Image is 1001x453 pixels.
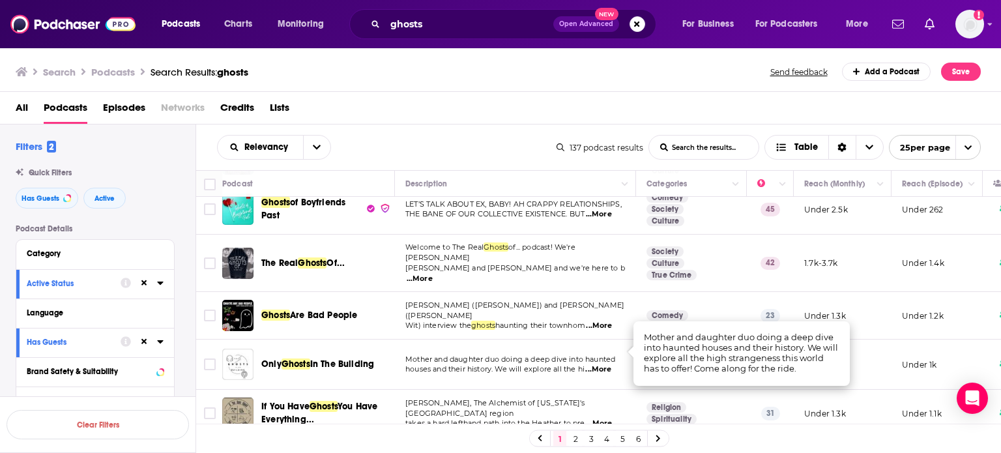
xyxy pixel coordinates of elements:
[27,279,112,288] div: Active Status
[261,257,298,269] span: The Real
[310,358,375,370] span: In The Building
[631,431,645,446] a: 6
[222,248,254,279] a: The Real Ghosts Of...
[380,203,390,214] img: verified Badge
[764,135,884,160] button: Choose View
[10,12,136,37] a: Podchaser - Follow, Share and Rate Podcasts
[553,431,566,446] a: 1
[103,97,145,124] a: Episodes
[43,66,76,78] h3: Search
[161,97,205,124] span: Networks
[91,66,135,78] h3: Podcasts
[559,21,613,27] span: Open Advanced
[27,363,164,379] a: Brand Safety & Suitability
[586,418,612,429] span: ...More
[405,300,624,320] span: [PERSON_NAME] ([PERSON_NAME]) and [PERSON_NAME] ([PERSON_NAME]
[405,176,447,192] div: Description
[728,177,744,192] button: Column Actions
[887,13,909,35] a: Show notifications dropdown
[27,304,164,321] button: Language
[261,310,290,321] span: Ghosts
[902,176,963,192] div: Reach (Episode)
[761,309,780,322] p: 23
[27,249,155,258] div: Category
[889,135,981,160] button: open menu
[217,135,331,160] h2: Choose List sort
[27,245,164,261] button: Category
[407,274,433,284] span: ...More
[682,15,734,33] span: For Business
[955,10,984,38] img: User Profile
[569,431,582,446] a: 2
[152,14,217,35] button: open menu
[204,257,216,269] span: Toggle select row
[385,14,553,35] input: Search podcasts, credits, & more...
[261,309,357,322] a: GhostsAre Bad People
[261,197,290,208] span: Ghosts
[495,321,585,330] span: haunting their townhom
[405,355,615,364] span: Mother and daughter duo doing a deep dive into haunted
[595,8,618,20] span: New
[804,204,848,215] p: Under 2.5k
[553,16,619,32] button: Open AdvancedNew
[405,242,575,262] span: of... podcast! We're [PERSON_NAME]
[16,140,56,153] h2: Filters
[217,66,248,78] span: ghosts
[920,13,940,35] a: Show notifications dropdown
[585,364,611,375] span: ...More
[218,143,303,152] button: open menu
[282,358,310,370] span: Ghosts
[22,195,59,202] span: Has Guests
[761,257,780,270] p: 42
[261,401,310,412] span: If You Have
[222,300,254,331] img: Ghosts Are Bad People
[27,334,121,350] button: Has Guests
[27,308,155,317] div: Language
[405,242,484,252] span: Welcome to The Real
[405,364,585,373] span: houses and their history. We will explore all the hi
[804,310,846,321] p: Under 1.3k
[646,246,684,257] a: Society
[644,332,838,373] span: Mother and daughter duo doing a deep dive into haunted houses and their history. We will explore ...
[29,168,72,177] span: Quick Filters
[83,188,126,209] button: Active
[204,310,216,321] span: Toggle select row
[224,15,252,33] span: Charts
[957,383,988,414] div: Open Intercom Messenger
[757,176,776,192] div: Power Score
[646,258,684,269] a: Culture
[846,15,868,33] span: More
[27,367,152,376] div: Brand Safety & Suitability
[204,407,216,419] span: Toggle select row
[204,203,216,215] span: Toggle select row
[646,192,688,203] a: Comedy
[261,257,345,270] a: The RealGhostsOf...
[902,204,944,215] p: Under 262
[216,14,260,35] a: Charts
[222,176,253,192] div: Podcast
[362,9,669,39] div: Search podcasts, credits, & more...
[326,257,345,269] span: Of...
[44,97,87,124] a: Podcasts
[222,349,254,380] img: Only Ghosts In The Building
[16,188,78,209] button: Has Guests
[646,414,697,424] a: Spirituality
[27,392,164,409] button: Political SkewBeta
[222,194,254,225] a: Ghosts of Boyfriends Past
[902,408,942,419] p: Under 1.1k
[303,136,330,159] button: open menu
[842,63,931,81] a: Add a Podcast
[220,97,254,124] span: Credits
[890,138,950,158] span: 25 per page
[837,14,884,35] button: open menu
[646,402,686,413] a: Religion
[902,257,944,269] p: Under 1.4k
[804,176,865,192] div: Reach (Monthly)
[270,97,289,124] span: Lists
[16,97,28,124] a: All
[557,143,643,153] div: 137 podcast results
[162,15,200,33] span: Podcasts
[151,66,248,78] div: Search Results:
